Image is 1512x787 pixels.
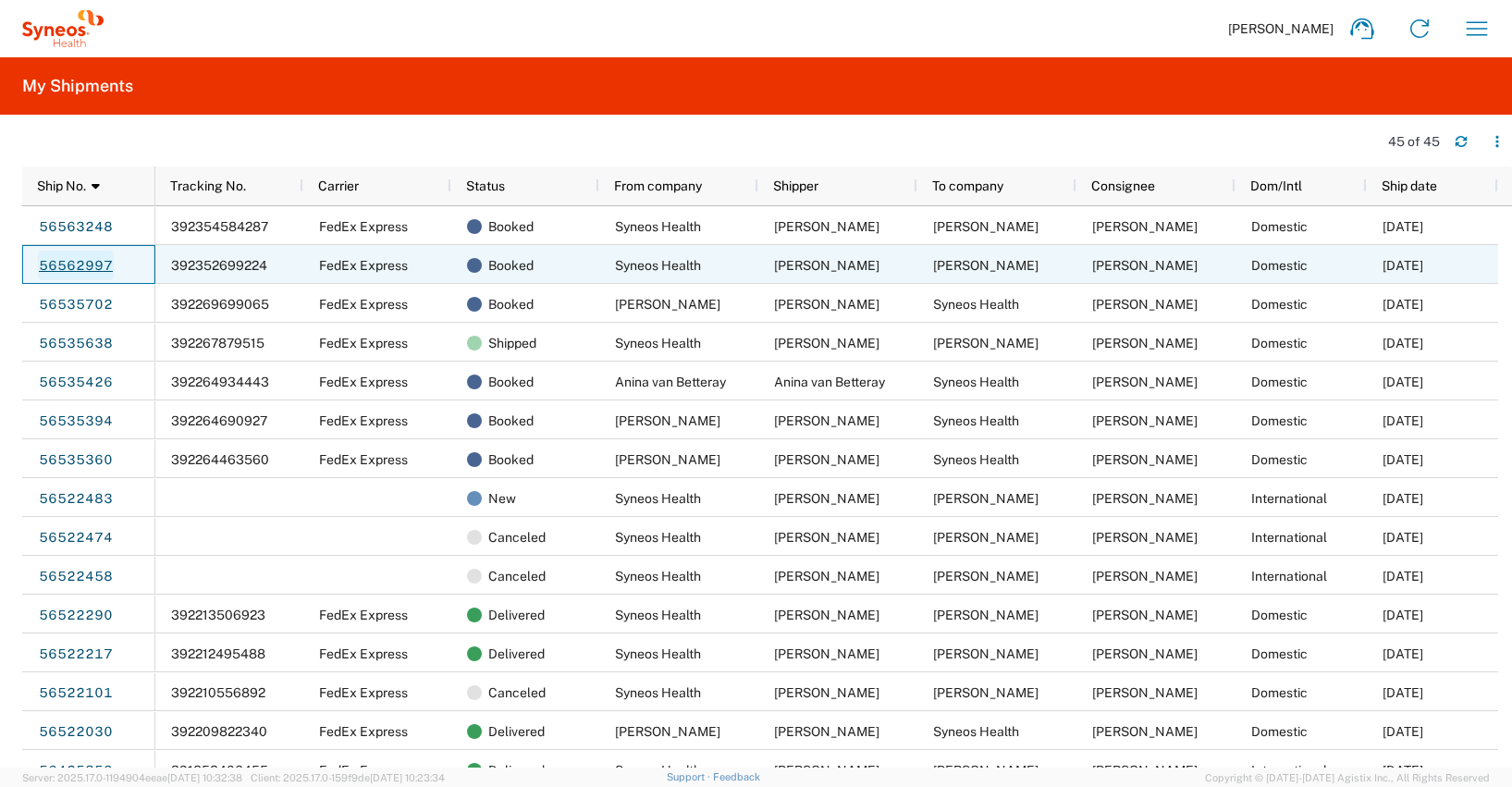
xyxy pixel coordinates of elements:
[488,285,534,324] span: Booked
[1382,178,1437,193] span: Ship date
[933,219,1039,234] span: Rita Khder
[1251,608,1308,622] span: Domestic
[933,452,1019,467] span: Syneos Health
[774,646,879,661] span: Antoine Kouwonou
[1383,219,1423,234] span: 08/21/2025
[933,608,1039,622] span: Peter Klepzig
[1228,20,1334,37] span: [PERSON_NAME]
[933,258,1039,273] span: Gabi Bünter
[1383,375,1423,389] span: 08/21/2025
[1383,685,1423,700] span: 08/18/2025
[1388,133,1440,150] div: 45 of 45
[933,569,1039,584] span: Erika Scheidl
[171,258,267,273] span: 392352699224
[167,772,242,783] span: [DATE] 10:32:38
[38,523,114,552] a: 56522474
[1251,763,1327,778] span: International
[1251,685,1308,700] span: Domestic
[1092,336,1198,350] span: Bahadin Khasawneh
[615,219,701,234] span: Syneos Health
[1092,724,1198,739] span: Antoine Kouwonou
[615,724,720,739] span: Christiane Giannakudis
[1092,646,1198,661] span: Sarah Kaesgen
[1251,569,1327,584] span: International
[933,646,1039,661] span: Sarah Kaesgen
[319,724,408,739] span: FedEx Express
[38,289,114,319] a: 56535702
[1250,178,1302,193] span: Dom/Intl
[1092,569,1198,584] span: Erika Scheidl
[774,608,879,622] span: Antoine Kouwonou
[933,491,1039,506] span: Erika Scheidl
[171,375,269,389] span: 392264934443
[1092,297,1198,312] span: Antoine Kouwonou
[774,491,879,506] span: Antoine Kouwonou
[38,756,114,785] a: 56425359
[667,771,713,782] a: Support
[1383,336,1423,350] span: 08/19/2025
[171,763,268,778] span: 391858406455
[1251,413,1308,428] span: Domestic
[319,258,408,273] span: FedEx Express
[171,297,269,312] span: 392269699065
[1251,530,1327,545] span: International
[1091,178,1155,193] span: Consignee
[1251,491,1327,506] span: International
[1092,491,1198,506] span: Erika Scheidl
[1251,219,1308,234] span: Domestic
[933,413,1019,428] span: Syneos Health
[1383,646,1423,661] span: 08/18/2025
[1092,219,1198,234] span: Rita Khder
[171,724,267,739] span: 392209822340
[1092,763,1198,778] span: Lynda Miloudi
[1383,413,1423,428] span: 08/19/2025
[319,413,408,428] span: FedEx Express
[488,596,545,634] span: Delivered
[933,336,1039,350] span: Bahadin Khasawneh
[1383,452,1423,467] span: 08/22/2025
[615,685,701,700] span: Syneos Health
[319,646,408,661] span: FedEx Express
[1383,763,1423,778] span: 08/07/2025
[774,258,879,273] span: Antoine Kouwonou
[933,724,1019,739] span: Syneos Health
[38,212,114,241] a: 56563248
[38,561,114,591] a: 56522458
[615,297,720,312] span: Deepak Indapure
[319,452,408,467] span: FedEx Express
[1383,608,1423,622] span: 08/18/2025
[251,772,445,783] span: Client: 2025.17.0-159f9de
[488,324,536,363] span: Shipped
[38,484,114,513] a: 56522483
[38,367,114,397] a: 56535426
[171,413,267,428] span: 392264690927
[38,445,114,474] a: 56535360
[1092,452,1198,467] span: Antoine Kouwonou
[774,763,879,778] span: Antoine Kouwonou
[932,178,1003,193] span: To company
[38,600,114,630] a: 56522290
[488,479,516,518] span: New
[38,328,114,358] a: 56535638
[488,518,546,557] span: Canceled
[319,219,408,234] span: FedEx Express
[1251,297,1308,312] span: Domestic
[615,530,701,545] span: Syneos Health
[614,178,702,193] span: From company
[615,608,701,622] span: Syneos Health
[774,452,879,467] span: Nicole Schach-Feckler
[1383,724,1423,739] span: 08/18/2025
[774,297,879,312] span: Deepak Indapure
[38,678,114,707] a: 56522101
[38,251,114,280] a: 56562997
[1251,336,1308,350] span: Domestic
[319,375,408,389] span: FedEx Express
[615,763,701,778] span: Syneos Health
[1092,608,1198,622] span: Peter Klepzig
[1251,724,1308,739] span: Domestic
[774,724,879,739] span: Christiane Giannakudis
[774,569,879,584] span: Antoine Kouwonou
[171,452,269,467] span: 392264463560
[933,375,1019,389] span: Syneos Health
[615,336,701,350] span: Syneos Health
